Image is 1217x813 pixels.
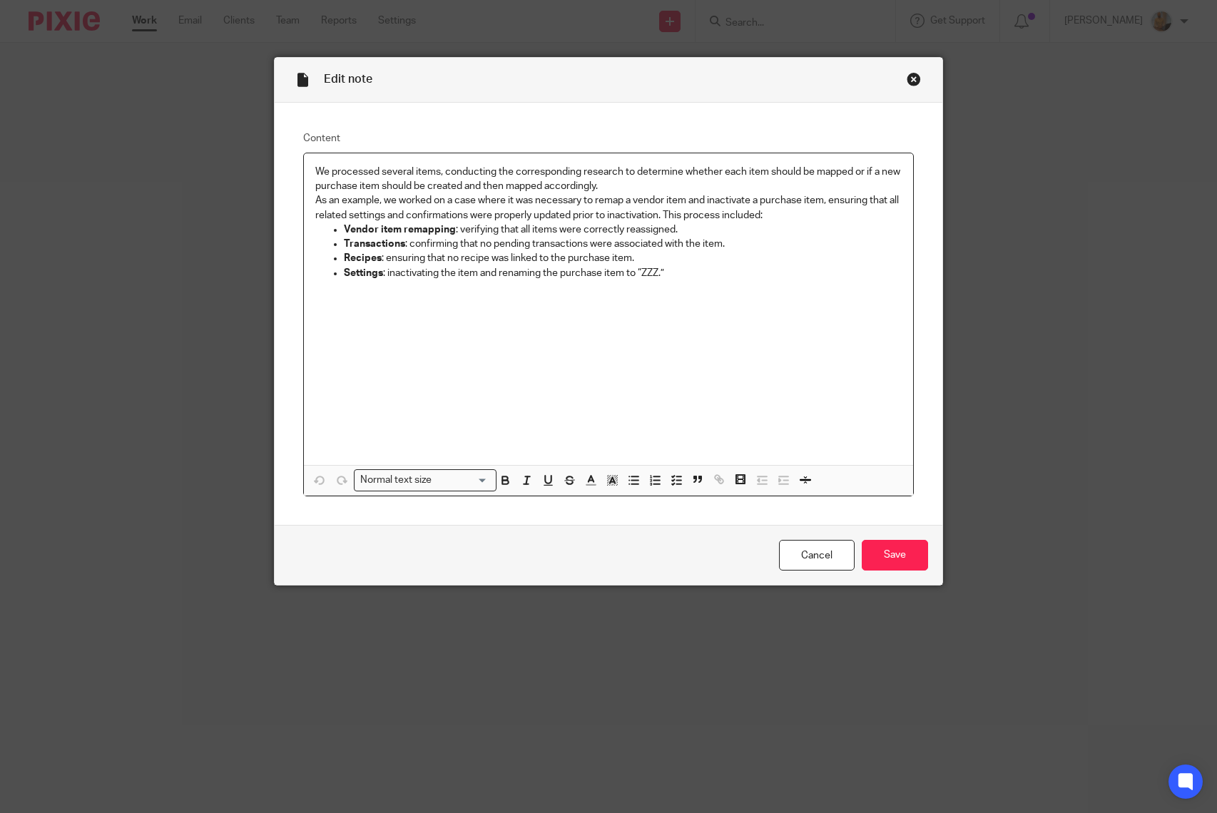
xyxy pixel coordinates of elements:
strong: Vendor item remapping [344,225,456,235]
strong: Transactions [344,239,405,249]
div: Close this dialog window [907,72,921,86]
span: Normal text size [357,473,435,488]
a: Cancel [779,540,855,571]
p: As an example, we worked on a case where it was necessary to remap a vendor item and inactivate a... [315,193,902,223]
span: Edit note [324,73,372,85]
input: Save [862,540,928,571]
input: Search for option [437,473,488,488]
label: Content [303,131,914,145]
p: : confirming that no pending transactions were associated with the item. [344,237,902,251]
p: : ensuring that no recipe was linked to the purchase item. [344,251,902,265]
strong: Settings [344,268,383,278]
strong: Recipes [344,253,382,263]
p: : inactivating the item and renaming the purchase item to “ZZZ.” [344,266,902,280]
div: Search for option [354,469,497,491]
p: : verifying that all items were correctly reassigned. [344,223,902,237]
p: We processed several items, conducting the corresponding research to determine whether each item ... [315,165,902,194]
